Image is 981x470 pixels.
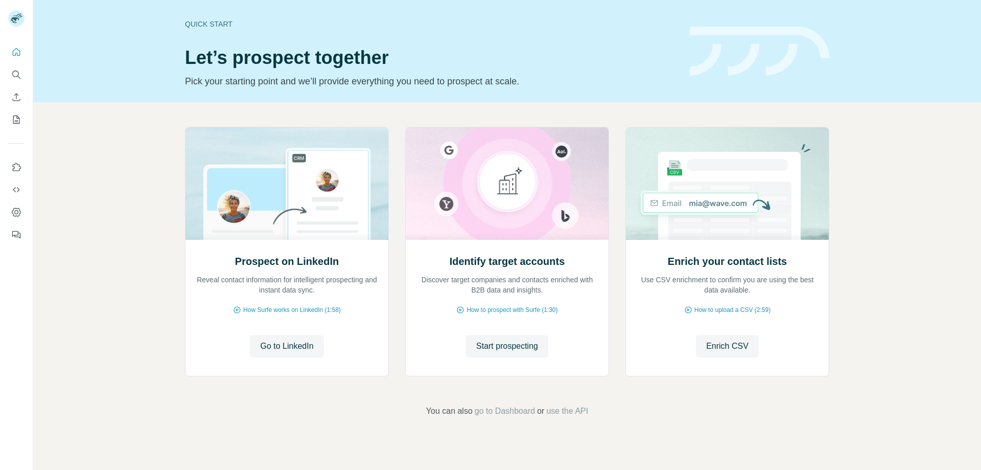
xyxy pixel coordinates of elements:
[185,19,678,29] div: Quick start
[466,305,557,315] span: How to prospect with Surfe (1:30)
[8,43,25,61] button: Quick start
[8,65,25,84] button: Search
[8,181,25,199] button: Use Surfe API
[546,405,588,417] button: use the API
[405,127,609,240] img: Identify target accounts
[426,405,473,417] span: You can also
[694,305,770,315] span: How to upload a CSV (2:59)
[625,127,829,240] img: Enrich your contact lists
[8,110,25,129] button: My lists
[8,203,25,221] button: Dashboard
[235,254,339,268] h2: Prospect on LinkedIn
[537,405,544,417] span: or
[196,275,378,295] p: Reveal contact information for intelligent prospecting and instant data sync.
[260,340,313,352] span: Go to LinkedIn
[668,254,787,268] h2: Enrich your contact lists
[475,405,535,417] button: go to Dashboard
[8,158,25,176] button: Use Surfe on LinkedIn
[706,340,749,352] span: Enrich CSV
[8,88,25,106] button: Enrich CSV
[250,335,323,357] button: Go to LinkedIn
[696,335,759,357] button: Enrich CSV
[185,74,678,88] p: Pick your starting point and we’ll provide everything you need to prospect at scale.
[466,335,548,357] button: Start prospecting
[185,48,678,68] h1: Let’s prospect together
[243,305,341,315] span: How Surfe works on LinkedIn (1:58)
[185,127,389,240] img: Prospect on LinkedIn
[450,254,565,268] h2: Identify target accounts
[416,275,598,295] p: Discover target companies and contacts enriched with B2B data and insights.
[690,27,829,76] img: banner
[636,275,819,295] p: Use CSV enrichment to confirm you are using the best data available.
[8,226,25,244] button: Feedback
[476,340,538,352] span: Start prospecting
